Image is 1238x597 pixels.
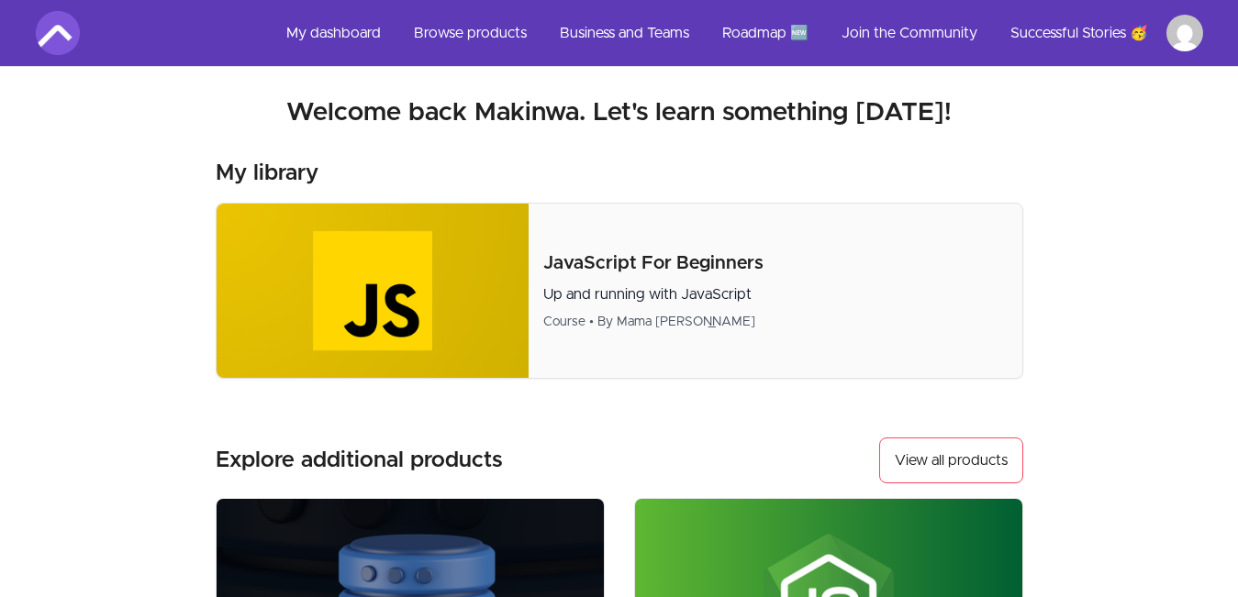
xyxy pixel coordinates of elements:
[216,446,503,475] h3: Explore additional products
[216,159,318,188] h3: My library
[217,204,530,378] img: Product image for JavaScript For Beginners
[996,11,1163,55] a: Successful Stories 🥳
[36,11,80,55] img: Amigoscode logo
[879,437,1023,483] button: View all products
[399,11,541,55] a: Browse products
[543,283,1007,305] p: Up and running with JavaScript
[708,11,823,55] a: Roadmap 🆕
[272,11,396,55] a: My dashboard
[216,203,1023,379] a: Product image for JavaScript For BeginnersJavaScript For BeginnersUp and running with JavaScriptC...
[545,11,704,55] a: Business and Teams
[543,250,1007,276] p: JavaScript For Beginners
[1166,15,1203,51] img: Profile image for Makinwa Peter Semilore
[272,11,1203,55] nav: Main
[6,96,1232,129] h2: Welcome back Makinwa. Let's learn something [DATE]!
[827,11,992,55] a: Join the Community
[543,313,1007,331] div: Course • By Mama [PERSON_NAME]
